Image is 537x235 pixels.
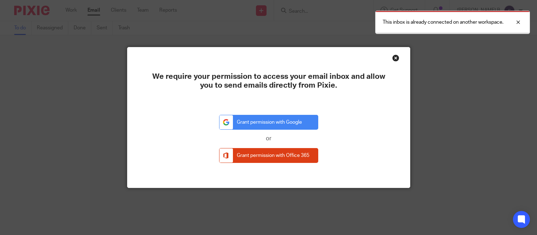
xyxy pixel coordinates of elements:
a: Grant permission with Google [219,115,318,130]
h1: We require your permission to access your email inbox and allow you to send emails directly from ... [152,72,385,90]
p: or [219,135,318,142]
a: Grant permission with Office 365 [219,148,318,163]
div: Close this dialog window [392,54,399,61]
p: This inbox is already connected on another workspace. [383,19,503,26]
